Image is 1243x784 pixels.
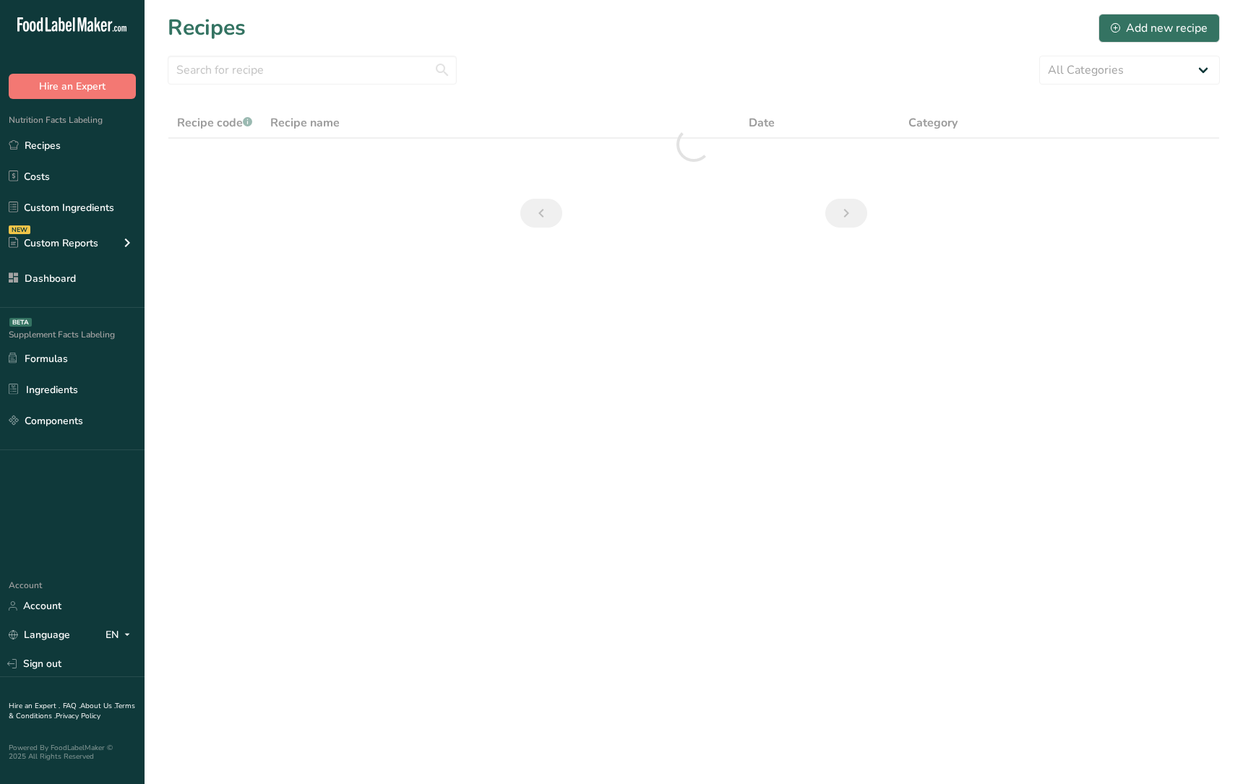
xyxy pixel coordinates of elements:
[56,711,100,721] a: Privacy Policy
[9,236,98,251] div: Custom Reports
[9,701,60,711] a: Hire an Expert .
[825,199,867,228] a: Next page
[520,199,562,228] a: Previous page
[1111,20,1208,37] div: Add new recipe
[9,225,30,234] div: NEW
[9,701,135,721] a: Terms & Conditions .
[9,318,32,327] div: BETA
[1098,14,1220,43] button: Add new recipe
[9,622,70,647] a: Language
[63,701,80,711] a: FAQ .
[168,12,246,44] h1: Recipes
[80,701,115,711] a: About Us .
[9,74,136,99] button: Hire an Expert
[9,744,136,761] div: Powered By FoodLabelMaker © 2025 All Rights Reserved
[168,56,457,85] input: Search for recipe
[106,626,136,644] div: EN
